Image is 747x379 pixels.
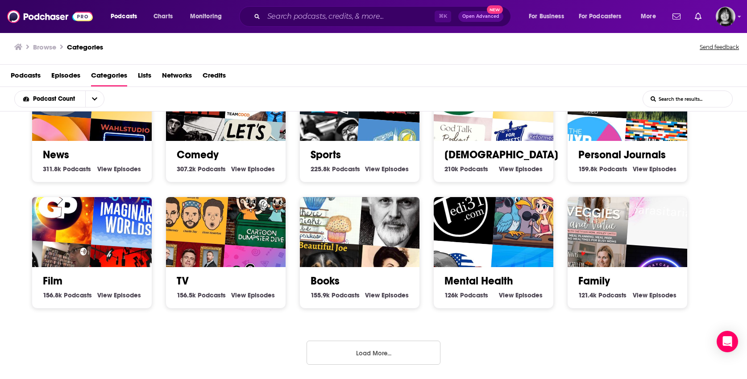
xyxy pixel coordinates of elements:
[578,291,597,299] span: 121.4k
[311,291,360,299] a: 155.9k Books Podcasts
[64,291,92,299] span: Podcasts
[162,68,192,87] a: Networks
[97,165,141,173] a: View News Episodes
[578,148,666,161] a: Personal Journals
[231,291,246,299] span: View
[641,10,656,23] span: More
[97,291,112,299] span: View
[114,291,141,299] span: Episodes
[716,7,735,26] span: Logged in as parkdalepublicity1
[493,173,569,250] img: Bird and Shroom
[382,291,409,299] span: Episodes
[43,291,62,299] span: 156.8k
[225,173,302,250] img: Cartoon Dumpster Dive
[578,274,610,288] a: Family
[231,165,275,173] a: View Comedy Episodes
[691,9,705,24] a: Show notifications dropdown
[63,165,91,173] span: Podcasts
[7,8,93,25] img: Podchaser - Follow, Share and Rate Podcasts
[444,291,458,299] span: 126k
[287,168,364,245] img: There Might Be Cupcakes Podcast
[523,9,575,24] button: open menu
[51,68,80,87] a: Episodes
[365,165,409,173] a: View Sports Episodes
[669,9,684,24] a: Show notifications dropdown
[697,41,742,54] button: Send feedback
[33,43,56,51] h3: Browse
[460,165,488,173] span: Podcasts
[578,165,627,173] a: 159.8k Personal Journals Podcasts
[67,43,103,51] a: Categories
[359,173,436,250] img: Cent'anni sono un giorno Roberto Roversi
[462,14,499,19] span: Open Advanced
[248,6,519,27] div: Search podcasts, credits, & more...
[177,291,226,299] a: 156.5k TV Podcasts
[365,291,409,299] a: View Books Episodes
[264,9,435,24] input: Search podcasts, credits, & more...
[177,291,196,299] span: 156.5k
[311,165,330,173] span: 225.8k
[365,165,380,173] span: View
[555,168,632,245] img: Veggies & Virtue
[499,165,543,173] a: View [DEMOGRAPHIC_DATA] Episodes
[11,68,41,87] a: Podcasts
[633,291,647,299] span: View
[529,10,564,23] span: For Business
[627,173,703,250] img: parasitarias
[573,9,635,24] button: open menu
[231,165,246,173] span: View
[499,291,543,299] a: View Mental Health Episodes
[311,148,341,161] a: Sports
[717,331,738,352] div: Open Intercom Messenger
[487,5,503,14] span: New
[43,165,91,173] a: 311.8k News Podcasts
[633,165,647,173] span: View
[578,291,627,299] a: 121.4k Family Podcasts
[138,68,151,87] span: Lists
[599,165,627,173] span: Podcasts
[177,165,196,173] span: 307.2k
[91,68,127,87] a: Categories
[184,9,233,24] button: open menu
[382,165,409,173] span: Episodes
[248,165,275,173] span: Episodes
[91,173,168,250] div: Imaginary Worlds
[598,291,627,299] span: Podcasts
[20,168,96,245] img: GHOST PLANET
[15,96,85,102] button: open menu
[198,291,226,299] span: Podcasts
[649,291,676,299] span: Episodes
[248,291,275,299] span: Episodes
[154,168,230,245] img: The Always Sunny Podcast
[515,291,543,299] span: Episodes
[649,165,676,173] span: Episodes
[43,291,92,299] a: 156.8k Film Podcasts
[190,10,222,23] span: Monitoring
[444,165,488,173] a: 210k [DEMOGRAPHIC_DATA] Podcasts
[203,68,226,87] a: Credits
[85,91,104,107] button: open menu
[444,148,558,161] a: [DEMOGRAPHIC_DATA]
[33,96,78,102] span: Podcast Count
[499,165,514,173] span: View
[458,11,503,22] button: Open AdvancedNew
[231,291,275,299] a: View TV Episodes
[444,291,488,299] a: 126k Mental Health Podcasts
[14,91,118,107] h2: Choose List sort
[435,11,451,22] span: ⌘ K
[43,274,62,288] a: Film
[198,165,226,173] span: Podcasts
[460,291,488,299] span: Podcasts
